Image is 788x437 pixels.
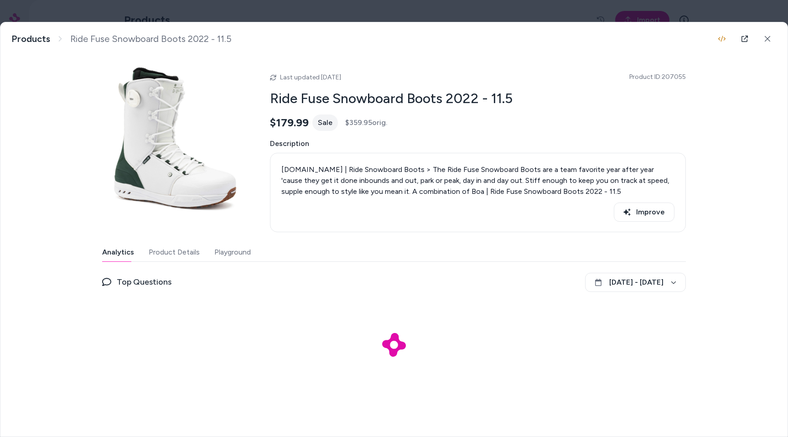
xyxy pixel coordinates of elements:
[11,33,50,45] a: Products
[270,138,686,149] span: Description
[614,203,674,222] button: Improve
[117,276,171,288] span: Top Questions
[11,33,232,45] nav: breadcrumb
[281,164,674,197] p: [DOMAIN_NAME] | Ride Snowboard Boots > The Ride Fuse Snowboard Boots are a team favorite year aft...
[70,33,232,45] span: Ride Fuse Snowboard Boots 2022 - 11.5
[629,73,686,82] span: Product ID: 207055
[102,243,134,261] button: Analytics
[270,116,309,130] span: $179.99
[312,114,338,131] div: Sale
[149,243,200,261] button: Product Details
[102,66,248,212] img: ride-fuse-snowboard-boots-2022-.jpg
[280,73,341,81] span: Last updated [DATE]
[214,243,251,261] button: Playground
[270,90,686,107] h2: Ride Fuse Snowboard Boots 2022 - 11.5
[345,117,387,128] span: $359.95 orig.
[585,273,686,292] button: [DATE] - [DATE]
